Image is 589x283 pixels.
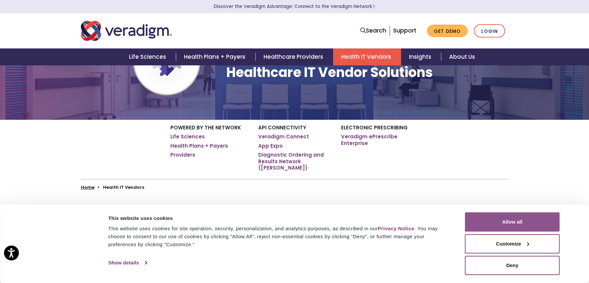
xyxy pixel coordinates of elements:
button: Deny [465,256,560,275]
a: App Expo [258,143,283,149]
a: Health IT Vendors [333,48,401,65]
span: Learn More [372,3,375,10]
button: Allow all [465,212,560,232]
button: Customize [465,234,560,253]
a: Veradigm Connect [258,133,309,140]
a: Home [81,184,94,190]
a: Support [393,27,416,35]
a: Get Demo [427,25,468,37]
a: Veradigm ePrescribe Enterprise [341,133,419,146]
a: Privacy Notice [378,226,414,231]
a: Search [360,26,386,35]
a: Healthcare Providers [256,48,333,65]
a: Login [474,24,505,38]
a: Diagnostic Ordering and Results Network ([PERSON_NAME]) [258,152,331,171]
a: Show details [108,258,147,268]
div: This website uses cookies [108,214,450,222]
a: Insights [401,48,441,65]
h1: Healthcare IT Vendor Solutions [226,64,433,80]
a: Life Sciences [121,48,176,65]
a: Health Plans + Payers [170,143,228,149]
div: This website uses cookies for site operation, security, personalization, and analytics purposes, ... [108,225,450,248]
img: Veradigm logo [81,20,172,42]
a: Providers [170,152,195,158]
a: Discover the Veradigm Advantage: Connect to the Veradigm NetworkLearn More [214,3,375,10]
a: Health Plans + Payers [176,48,255,65]
a: Life Sciences [170,133,205,140]
a: About Us [441,48,483,65]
